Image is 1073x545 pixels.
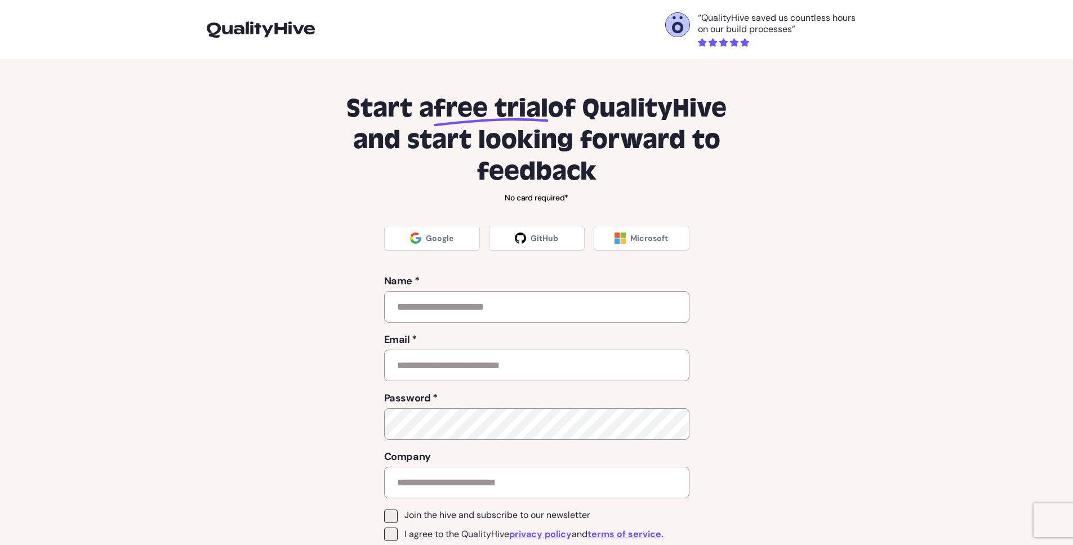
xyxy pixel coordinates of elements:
label: Name * [384,273,689,289]
img: logo-icon [207,21,315,37]
a: Microsoft [594,226,689,251]
label: Email * [384,332,689,347]
p: “QualityHive saved us countless hours on our build processes” [698,12,867,35]
a: terms of service. [587,528,664,541]
p: No card required* [330,192,744,203]
span: of QualityHive and start looking forward to feedback [353,93,727,187]
img: Otelli Design [666,13,689,37]
span: Microsoft [630,233,668,244]
a: privacy policy [509,528,572,541]
a: Google [384,226,480,251]
span: GitHub [531,233,558,244]
span: I agree to the QualityHive and [404,528,664,541]
span: Join the hive and subscribe to our newsletter [404,510,590,521]
span: free trial [434,93,548,124]
span: Start a [346,93,434,124]
span: Google [426,233,453,244]
a: GitHub [489,226,585,251]
label: Password * [384,390,689,406]
label: Company [384,449,689,464]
